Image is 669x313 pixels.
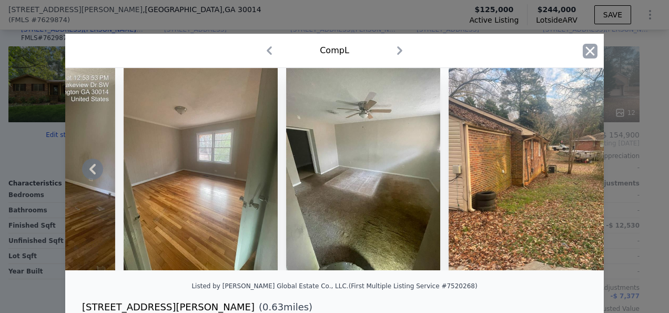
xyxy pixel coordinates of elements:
[191,282,477,290] div: Listed by [PERSON_NAME] Global Estate Co., LLC. (First Multiple Listing Service #7520268)
[124,68,278,270] img: Property Img
[262,301,283,312] span: 0.63
[286,68,440,270] img: Property Img
[320,44,349,57] div: Comp L
[449,68,604,270] img: Property Img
